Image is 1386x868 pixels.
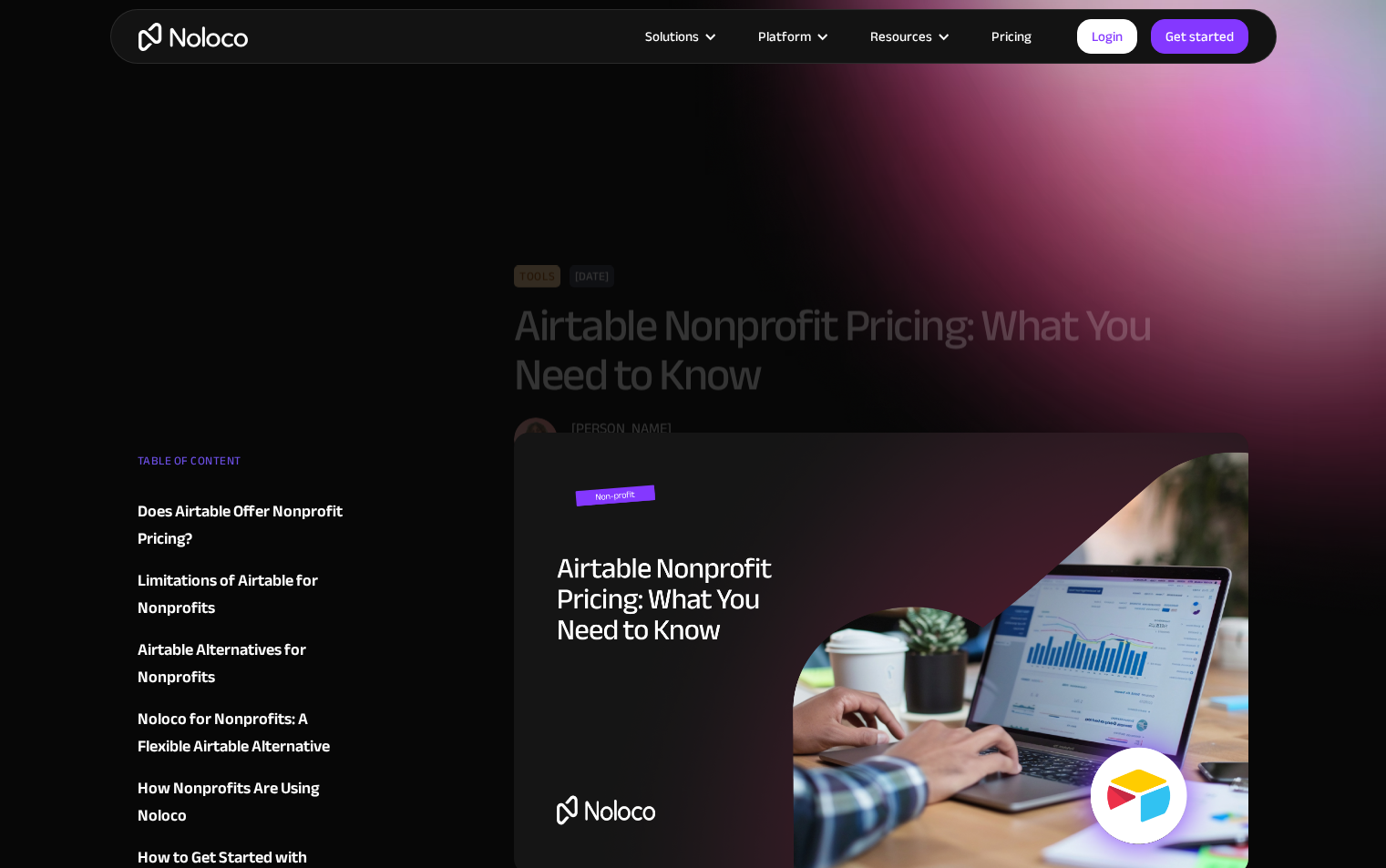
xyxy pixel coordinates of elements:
a: How Nonprofits Are Using Noloco [138,775,358,830]
div: TABLE OF CONTENT [138,447,358,484]
a: Limitations of Airtable for Nonprofits [138,567,358,622]
a: Airtable Alternatives for Nonprofits [138,637,358,691]
a: Get started [1151,19,1248,54]
div: [DATE] [570,265,614,287]
div: [PERSON_NAME] [571,417,732,439]
div: Resources [847,25,969,48]
div: Tools [514,265,560,287]
a: Noloco for Nonprofits: A Flexible Airtable Alternative [138,706,358,761]
h1: Airtable Nonprofit Pricing: What You Need to Know [514,301,1249,399]
div: Resources [870,25,932,48]
div: Solutions [622,25,735,48]
div: Platform [758,25,811,48]
div: Solutions [645,25,699,48]
a: Pricing [969,25,1054,48]
a: Login [1077,19,1137,54]
a: home [139,23,248,51]
div: Platform [735,25,847,48]
a: Does Airtable Offer Nonprofit Pricing? [138,498,358,553]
